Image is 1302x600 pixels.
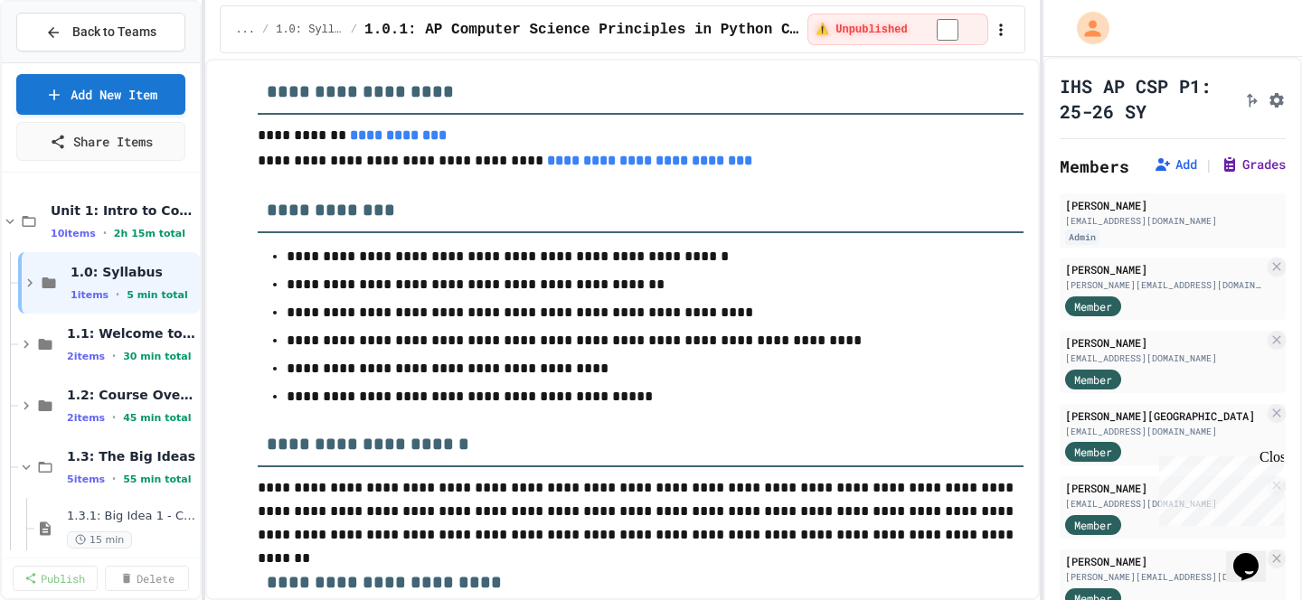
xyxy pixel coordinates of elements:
span: 1.0.1: AP Computer Science Principles in Python Course Syllabus [364,19,800,41]
button: Assignment Settings [1268,88,1286,109]
div: [PERSON_NAME][EMAIL_ADDRESS][DOMAIN_NAME] [1065,570,1264,584]
div: [PERSON_NAME][GEOGRAPHIC_DATA] [1065,408,1264,424]
span: 1 items [71,289,108,301]
span: 2h 15m total [114,228,185,239]
button: Grades [1221,155,1286,173]
a: Publish [13,566,98,591]
span: Back to Teams [72,23,156,42]
div: [PERSON_NAME] [1065,553,1264,569]
span: / [351,23,357,37]
span: Member [1074,298,1112,314]
div: Admin [1065,230,1099,245]
div: [PERSON_NAME] [1065,480,1264,496]
span: 15 min [67,531,132,548]
h2: Members [1060,154,1129,179]
a: Add New Item [16,74,185,115]
div: [PERSON_NAME][EMAIL_ADDRESS][DOMAIN_NAME] [1065,278,1264,292]
span: • [103,226,107,240]
div: [PERSON_NAME] [1065,197,1280,213]
span: • [112,472,116,486]
div: [PERSON_NAME] [1065,334,1264,351]
span: 1.0: Syllabus [71,264,196,280]
div: [PERSON_NAME] [1065,261,1264,277]
a: Share Items [16,122,185,161]
span: 55 min total [123,473,191,485]
span: Unit 1: Intro to Computer Science [51,202,196,219]
span: 1.3: The Big Ideas [67,448,196,464]
span: Member [1074,444,1112,460]
span: 10 items [51,228,96,239]
span: 1.1: Welcome to Computer Science [67,325,196,342]
span: 2 items [67,412,105,424]
button: Back to Teams [16,13,185,52]
button: Click to see fork details [1242,88,1260,109]
div: [EMAIL_ADDRESS][DOMAIN_NAME] [1065,352,1264,365]
span: 45 min total [123,412,191,424]
div: [EMAIL_ADDRESS][DOMAIN_NAME] [1065,425,1264,438]
a: Delete [105,566,190,591]
span: ... [235,23,255,37]
span: / [262,23,269,37]
span: 1.0: Syllabus [276,23,344,37]
span: 1.3.1: Big Idea 1 - Creative Development [67,509,196,524]
span: 2 items [67,351,105,362]
div: ⚠️ Students cannot see this content! Click the toggle to publish it and make it visible to your c... [807,14,987,45]
span: • [116,287,119,302]
span: ⚠️ Unpublished [816,23,907,37]
iframe: chat widget [1152,449,1284,526]
iframe: chat widget [1226,528,1284,582]
span: | [1204,154,1213,175]
button: Add [1154,155,1197,173]
div: [EMAIL_ADDRESS][DOMAIN_NAME] [1065,214,1280,228]
span: 5 items [67,473,105,485]
span: 1.2: Course Overview and the AP Exam [67,387,196,403]
div: [EMAIL_ADDRESS][DOMAIN_NAME] [1065,497,1264,511]
span: 30 min total [123,351,191,362]
span: • [112,349,116,363]
span: • [112,410,116,425]
div: Chat with us now!Close [7,7,125,115]
span: 5 min total [127,289,188,301]
span: Member [1074,517,1112,533]
span: Member [1074,371,1112,388]
input: publish toggle [915,19,980,41]
div: My Account [1058,7,1114,49]
h1: IHS AP CSP P1: 25-26 SY [1060,73,1235,124]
